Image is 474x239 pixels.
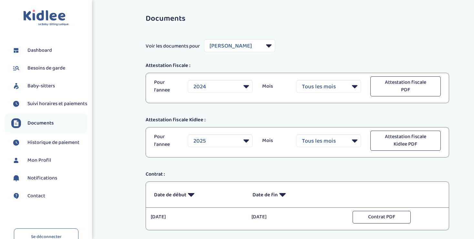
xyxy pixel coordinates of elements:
a: Baby-sitters [11,81,87,91]
img: babysitters.svg [11,81,21,91]
a: Notifications [11,173,87,183]
a: Attestation fiscale PDF [370,82,440,90]
img: suivihoraire.svg [11,138,21,147]
span: Besoins de garde [27,64,65,72]
a: Attestation fiscale Kidlee PDF [370,137,440,144]
img: documents.svg [11,118,21,128]
img: contact.svg [11,191,21,201]
a: Mon Profil [11,156,87,165]
a: Contrat PDF [353,213,411,220]
p: [DATE] [151,213,242,221]
p: [DATE] [252,213,343,221]
span: Dashboard [27,47,52,54]
button: Contrat PDF [353,211,411,223]
p: Mois [262,137,287,145]
a: Dashboard [11,46,87,55]
img: besoin.svg [11,63,21,73]
span: Voir les documents pour [146,42,200,50]
a: Documents [11,118,87,128]
img: suivihoraire.svg [11,99,21,109]
span: Contact [27,192,45,200]
img: logo.svg [23,10,69,26]
span: Notifications [27,174,57,182]
div: Contrat : [141,170,454,178]
p: Mois [262,82,287,90]
button: Attestation fiscale PDF [370,76,440,96]
span: Baby-sitters [27,82,55,90]
p: Date de fin [252,187,342,202]
h3: Documents [146,15,449,23]
span: Mon Profil [27,157,51,164]
img: dashboard.svg [11,46,21,55]
span: Documents [27,119,54,127]
p: Date de début [154,187,243,202]
span: Historique de paiement [27,139,79,147]
img: profil.svg [11,156,21,165]
img: notification.svg [11,173,21,183]
a: Besoins de garde [11,63,87,73]
p: Pour l'annee [154,133,179,148]
a: Suivi horaires et paiements [11,99,87,109]
div: Attestation fiscale : [141,62,454,70]
span: Suivi horaires et paiements [27,100,87,108]
p: Pour l'annee [154,79,179,94]
a: Historique de paiement [11,138,87,147]
a: Contact [11,191,87,201]
button: Attestation fiscale Kidlee PDF [370,131,440,151]
div: Attestation fiscale Kidlee : [141,116,454,124]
